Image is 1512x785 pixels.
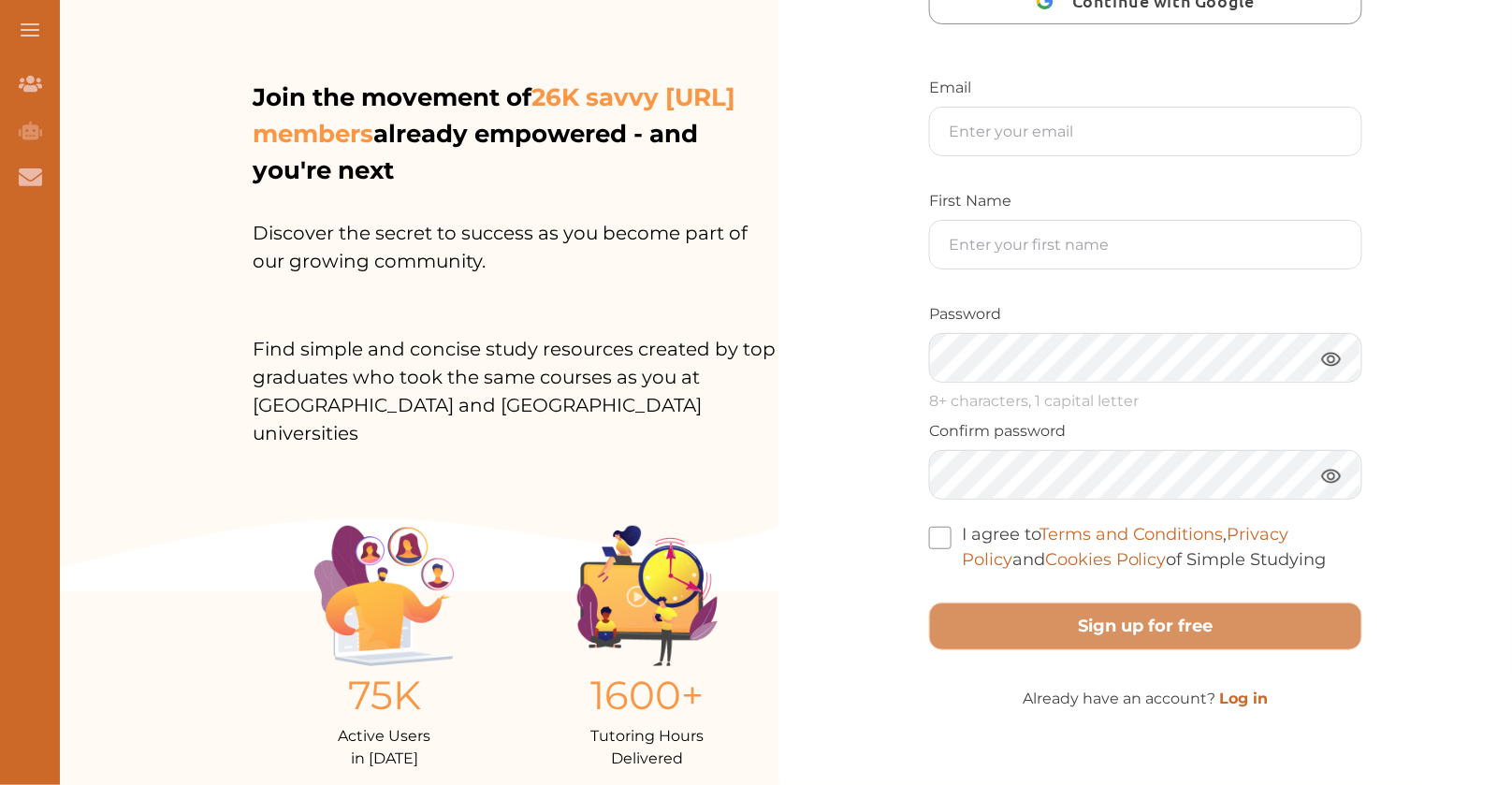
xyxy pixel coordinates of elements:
img: Illustration.25158f3c.png [314,526,455,666]
input: Enter your email [930,108,1361,155]
p: Tutoring Hours Delivered [577,725,718,770]
p: Password [929,303,1362,326]
p: 1600+ [577,666,718,725]
label: I agree to , and of Simple Studying [929,522,1362,573]
a: Privacy Policy [962,524,1289,570]
p: Confirm password [929,420,1362,443]
button: Sign up for free [929,603,1362,650]
p: Join the movement of already empowered - and you're next [253,80,776,189]
img: eye.3286bcf0.webp [1320,464,1343,487]
p: First Name [929,190,1362,212]
p: Already have an account? [929,688,1362,710]
input: Enter your first name [930,221,1361,269]
img: Group%201403.ccdcecb8.png [577,526,718,666]
img: eye.3286bcf0.webp [1320,347,1343,371]
p: Find simple and concise study resources created by top graduates who took the same courses as you... [253,305,779,477]
p: 8+ characters, 1 capital letter [929,390,1362,413]
a: Log in [1220,690,1269,707]
a: Terms and Conditions [1039,524,1224,545]
a: Cookies Policy [1045,549,1167,570]
p: Discover the secret to success as you become part of our growing community. [253,189,779,305]
p: Active Users in [DATE] [314,725,455,770]
p: 75K [314,666,455,725]
p: Email [929,77,1362,99]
